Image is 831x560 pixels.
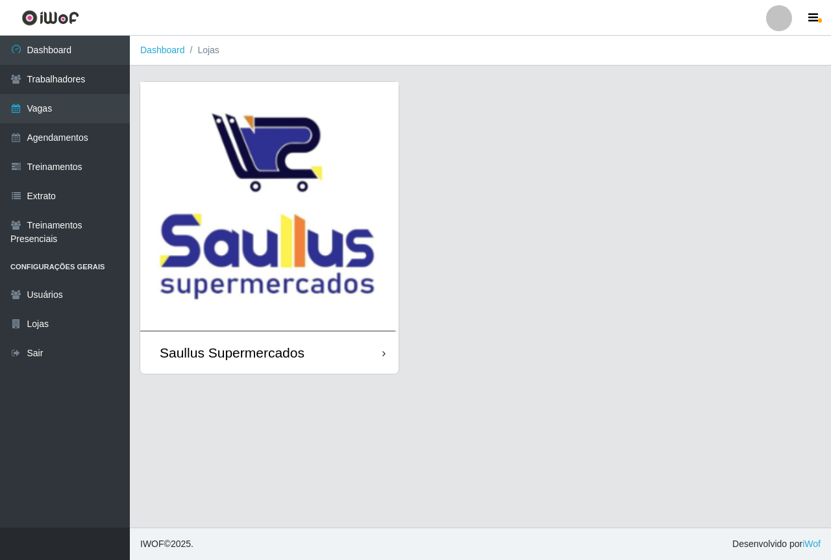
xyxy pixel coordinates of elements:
a: iWof [802,539,821,549]
a: Dashboard [140,45,185,55]
a: Saullus Supermercados [140,82,399,374]
li: Lojas [185,43,219,57]
div: Saullus Supermercados [160,345,304,361]
img: cardImg [140,82,399,332]
nav: breadcrumb [130,36,831,66]
img: CoreUI Logo [21,10,79,26]
span: © 2025 . [140,537,193,551]
span: IWOF [140,539,164,549]
span: Desenvolvido por [732,537,821,551]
